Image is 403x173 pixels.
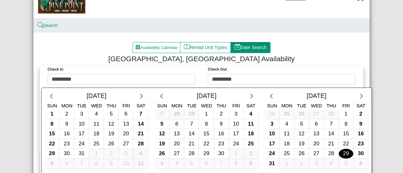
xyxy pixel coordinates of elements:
[309,139,324,149] div: 20
[60,159,74,169] button: 6
[155,129,169,139] div: 12
[169,149,184,159] button: 27
[106,103,116,108] span: Thu
[265,119,279,129] div: 3
[133,109,148,119] button: 7
[155,119,169,129] div: 5
[184,139,199,149] div: 21
[294,149,309,159] button: 26
[324,149,339,159] button: 28
[104,139,119,149] button: 26
[214,129,229,139] button: 16
[74,129,89,139] div: 17
[122,103,130,108] span: Fri
[244,109,258,119] button: 4
[155,109,169,119] div: 27
[247,103,255,108] span: Sat
[294,139,309,149] button: 19
[104,149,119,159] button: 2
[214,149,229,159] button: 30
[169,109,184,119] button: 28
[199,129,213,139] div: 15
[104,129,118,139] div: 19
[169,129,184,139] button: 13
[104,159,119,169] button: 9
[294,129,309,139] button: 12
[104,159,118,169] div: 9
[244,109,258,119] div: 4
[244,149,258,159] div: 2
[199,129,214,139] button: 15
[354,109,368,119] button: 2
[119,119,133,129] button: 13
[244,129,258,139] button: 18
[60,149,74,159] div: 30
[244,139,258,149] button: 25
[60,129,74,139] button: 16
[311,103,322,108] span: Wed
[339,119,353,129] div: 8
[280,119,294,129] div: 4
[354,109,368,119] div: 2
[74,119,89,129] div: 10
[104,149,118,159] div: 2
[214,139,229,149] button: 23
[45,109,60,119] button: 1
[309,159,324,169] button: 3
[244,119,258,129] div: 11
[74,149,89,159] button: 31
[133,159,148,169] div: 11
[354,119,368,129] button: 9
[184,139,199,149] button: 21
[135,91,148,102] button: chevron right
[184,159,199,169] div: 5
[214,109,229,119] button: 2
[339,149,353,159] div: 29
[155,149,169,159] button: 26
[214,119,229,129] div: 9
[199,139,213,149] div: 22
[244,159,258,169] button: 9
[184,109,199,119] div: 29
[155,139,169,149] button: 19
[324,139,339,149] button: 21
[324,159,338,169] div: 4
[280,129,294,139] button: 11
[89,139,104,149] button: 25
[169,109,184,119] div: 28
[169,139,184,149] button: 20
[133,129,148,139] button: 21
[229,129,244,139] button: 17
[45,109,59,119] div: 1
[171,103,182,108] span: Mon
[339,149,354,159] button: 29
[104,109,118,119] div: 5
[60,119,74,129] button: 9
[294,139,309,149] div: 19
[199,139,214,149] button: 22
[339,129,354,139] button: 15
[339,139,354,149] button: 22
[339,159,354,169] button: 5
[45,159,60,169] button: 5
[214,159,229,169] button: 7
[60,119,74,129] div: 9
[309,109,324,119] button: 27
[265,159,279,169] div: 31
[45,129,60,139] button: 15
[294,119,309,129] div: 5
[133,119,148,129] button: 14
[280,119,294,129] button: 4
[354,119,368,129] div: 9
[155,159,169,169] div: 3
[45,129,59,139] div: 15
[229,149,243,159] div: 1
[169,119,184,129] button: 6
[309,149,324,159] div: 27
[339,139,353,149] div: 22
[169,159,184,169] button: 4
